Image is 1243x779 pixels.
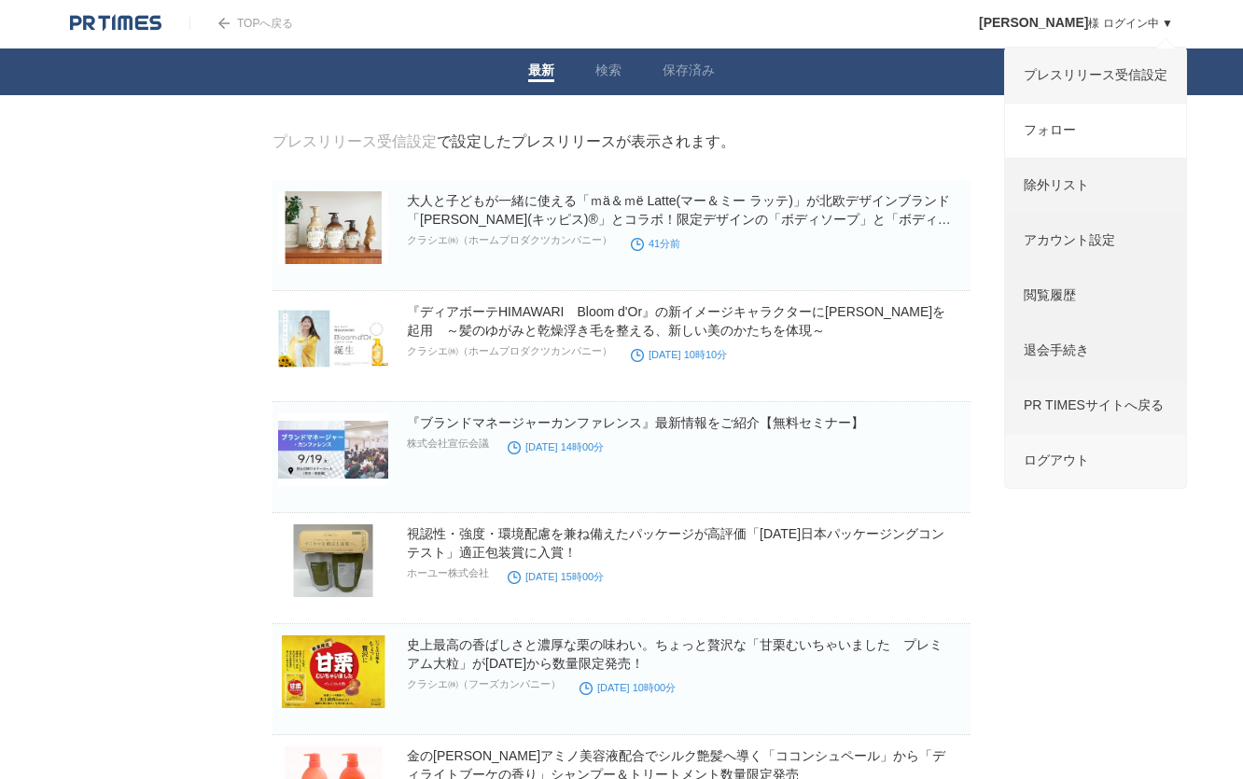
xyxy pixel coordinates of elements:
a: 閲覧履歴 [1005,269,1186,323]
a: アカウント設定 [1005,214,1186,268]
p: クラシエ㈱（ホームプロダクツカンパニー） [407,233,612,247]
a: 『ブランドマネージャーカンファレンス』最新情報をご紹介【無料セミナー】 [407,415,864,430]
a: 退会手続き [1005,324,1186,378]
time: [DATE] 10時10分 [631,349,727,360]
a: 最新 [528,63,554,82]
img: 『ブランドマネージャーカンファレンス』最新情報をご紹介【無料セミナー】 [278,413,388,486]
img: 『ディアボーテHIMAWARI Bloom d'Or』の新イメージキャラクターに松本若菜さんを起用 ～髪のゆがみと乾燥浮き毛を整える、新しい美のかたちを体現～ [278,302,388,375]
img: 視認性・強度・環境配慮を兼ね備えたパッケージが高評価「2025日本パッケージングコンテスト」適正包装賞に入賞！ [278,524,388,597]
a: TOPへ戻る [189,17,293,30]
a: 大人と子どもが一緒に使える「ｍä＆ｍë Latte(マー＆ミー ラッテ)」が北欧デザインブランド「[PERSON_NAME](キッピス)®」とコラボ！限定デザインの「ボディソープ」と「ボディミル... [407,193,951,245]
a: 視認性・強度・環境配慮を兼ね備えたパッケージが高評価「[DATE]日本パッケージングコンテスト」適正包装賞に入賞！ [407,526,944,560]
p: ホーユー株式会社 [407,566,489,580]
a: 除外リスト [1005,159,1186,213]
img: 史上最高の香ばしさと濃厚な栗の味わい。ちょっと贅沢な「甘栗むいちゃいました プレミアム大粒」が2025年10月6日(月)から数量限定発売！ [278,635,388,708]
img: logo.png [70,14,161,33]
p: 株式会社宣伝会議 [407,437,489,451]
time: [DATE] 15時00分 [508,571,604,582]
a: ログアウト [1005,434,1186,488]
a: プレスリリース受信設定 [272,133,437,149]
span: [PERSON_NAME] [979,15,1088,30]
div: で設定したプレスリリースが表示されます。 [272,132,735,152]
a: 検索 [595,63,621,82]
a: [PERSON_NAME]様 ログイン中 ▼ [979,17,1173,30]
time: 41分前 [631,238,680,249]
p: クラシエ㈱（フーズカンパニー） [407,677,561,691]
a: フォロー [1005,104,1186,158]
a: 『ディアボーテHIMAWARI Bloom d'Or』の新イメージキャラクターに[PERSON_NAME]を起用 ～髪のゆがみと乾燥浮き毛を整える、新しい美のかたちを体現～ [407,304,945,338]
time: [DATE] 10時00分 [580,682,676,693]
img: 大人と子どもが一緒に使える「ｍä＆ｍë Latte(マー＆ミー ラッテ)」が北欧デザインブランド「kippis(キッピス)®」とコラボ！限定デザインの「ボディソープ」と「ボディミルク」数量限定発売 [278,191,388,264]
p: クラシエ㈱（ホームプロダクツカンパニー） [407,344,612,358]
a: プレスリリース受信設定 [1005,49,1186,103]
a: PR TIMESサイトへ戻る [1005,379,1186,433]
a: 保存済み [663,63,715,82]
a: 史上最高の香ばしさと濃厚な栗の味わい。ちょっと贅沢な「甘栗むいちゃいました プレミアム大粒」が[DATE]から数量限定発売！ [407,637,943,671]
img: arrow.png [218,18,230,29]
time: [DATE] 14時00分 [508,441,604,452]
